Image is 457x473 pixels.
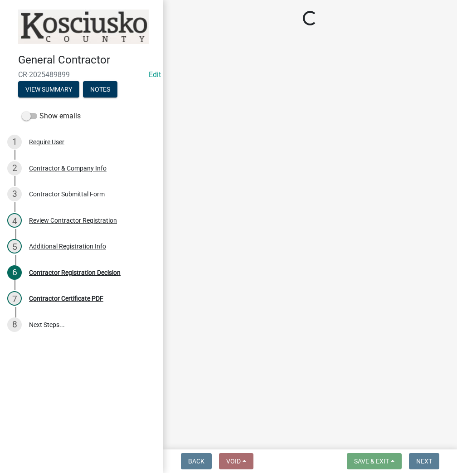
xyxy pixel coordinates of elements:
img: Kosciusko County, Indiana [18,10,149,44]
div: 1 [7,135,22,149]
wm-modal-confirm: Notes [83,86,117,93]
button: Next [409,453,439,469]
div: Contractor Certificate PDF [29,295,103,302]
div: 7 [7,291,22,306]
span: Next [416,458,432,465]
div: 5 [7,239,22,254]
div: Additional Registration Info [29,243,106,249]
button: View Summary [18,81,79,98]
button: Back [181,453,212,469]
button: Notes [83,81,117,98]
span: CR-2025489899 [18,70,145,79]
a: Edit [149,70,161,79]
div: Contractor Registration Decision [29,269,121,276]
div: 6 [7,265,22,280]
div: 3 [7,187,22,201]
div: Require User [29,139,64,145]
button: Save & Exit [347,453,402,469]
wm-modal-confirm: Summary [18,86,79,93]
span: Back [188,458,204,465]
div: Contractor Submittal Form [29,191,105,197]
div: 4 [7,213,22,228]
label: Show emails [22,111,81,122]
button: Void [219,453,253,469]
div: 2 [7,161,22,176]
h4: General Contractor [18,54,156,67]
wm-modal-confirm: Edit Application Number [149,70,161,79]
span: Void [226,458,241,465]
div: Contractor & Company Info [29,165,107,171]
span: Save & Exit [354,458,389,465]
div: 8 [7,317,22,332]
div: Review Contractor Registration [29,217,117,224]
